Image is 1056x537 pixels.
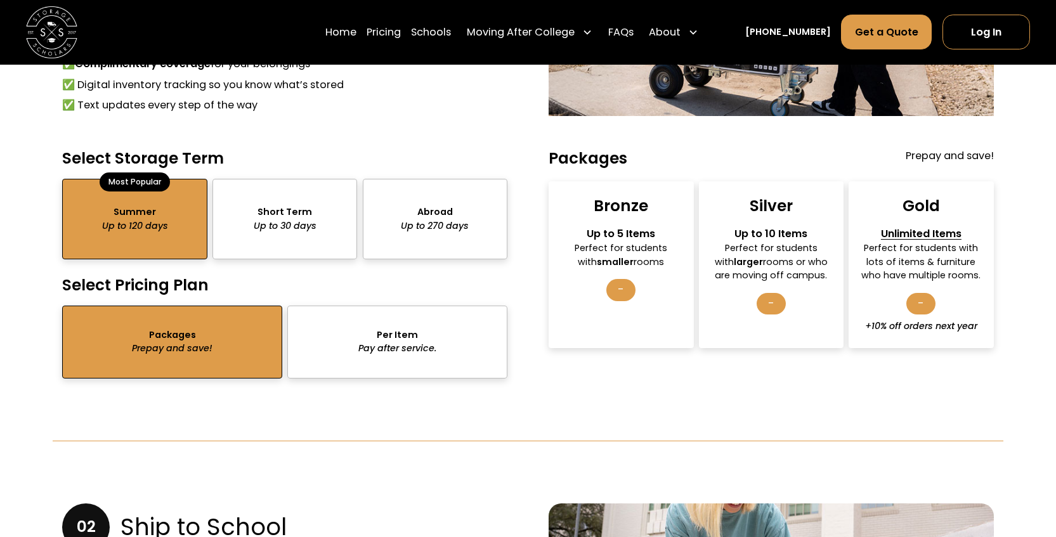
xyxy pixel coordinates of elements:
[865,320,977,333] div: +10% off orders next year
[467,25,575,40] div: Moving After College
[710,242,833,282] div: Perfect for students with rooms or who are moving off campus.
[860,226,982,242] div: Unlimited Items
[62,77,507,93] li: ✅ Digital inventory tracking so you know what’s stored
[644,14,704,50] div: About
[903,196,940,216] div: Gold
[757,293,786,314] div: -
[62,98,507,113] li: ✅ Text updates every step of the way
[597,256,634,268] strong: smaller
[860,242,982,282] div: Perfect for students with lots of items & furniture who have multiple rooms.
[411,14,451,50] a: Schools
[906,148,994,169] div: Prepay and save!
[942,15,1031,49] a: Log In
[608,14,634,50] a: FAQs
[367,14,401,50] a: Pricing
[734,256,763,268] strong: larger
[325,14,356,50] a: Home
[26,6,78,58] img: Storage Scholars main logo
[606,279,636,301] div: -
[100,172,171,191] div: Most Popular
[62,148,993,378] form: package-pricing
[841,15,932,49] a: Get a Quote
[462,14,598,50] div: Moving After College
[906,293,935,314] div: -
[75,56,211,71] strong: Complimentary coverage
[62,148,507,169] h4: Select Storage Term
[62,275,507,295] h4: Select Pricing Plan
[750,196,793,216] div: Silver
[649,25,681,40] div: About
[594,196,648,216] div: Bronze
[745,25,831,39] a: [PHONE_NUMBER]
[560,226,682,242] div: Up to 5 Items
[560,242,682,269] div: Perfect for students with rooms
[710,226,833,242] div: Up to 10 Items
[549,148,627,169] h4: Packages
